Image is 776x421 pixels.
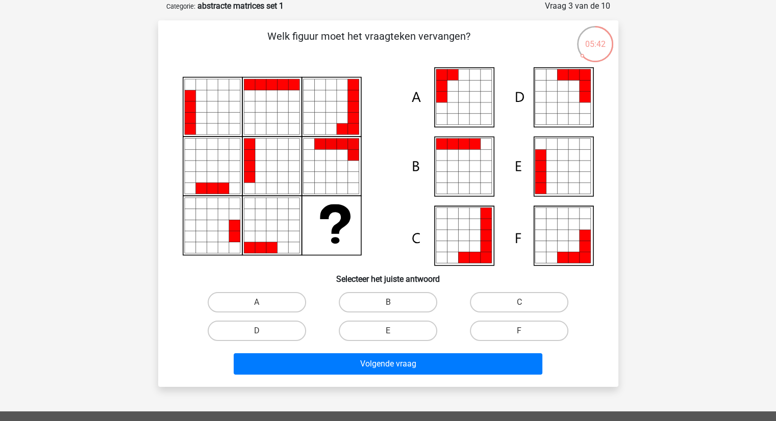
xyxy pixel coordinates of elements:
[234,353,542,375] button: Volgende vraag
[576,25,614,50] div: 05:42
[208,321,306,341] label: D
[166,3,195,10] small: Categorie:
[339,321,437,341] label: E
[174,29,564,59] p: Welk figuur moet het vraagteken vervangen?
[339,292,437,312] label: B
[470,292,568,312] label: C
[197,1,284,11] strong: abstracte matrices set 1
[208,292,306,312] label: A
[470,321,568,341] label: F
[174,266,602,284] h6: Selecteer het juiste antwoord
